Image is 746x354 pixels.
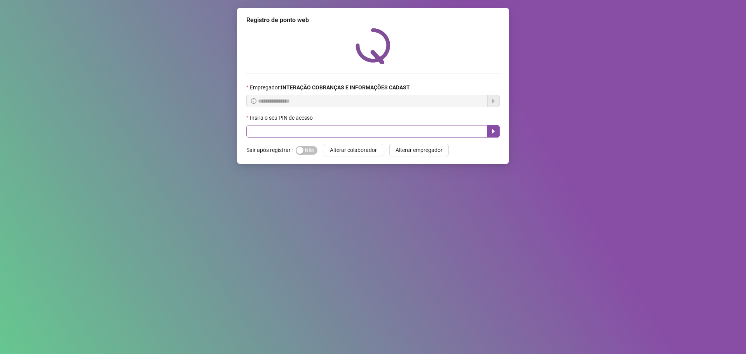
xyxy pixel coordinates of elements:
strong: INTERAÇÃO COBRANÇAS E INFORMAÇÕES CADAST [281,84,410,91]
label: Insira o seu PIN de acesso [246,113,318,122]
div: Registro de ponto web [246,16,500,25]
button: Alterar empregador [389,144,449,156]
span: caret-right [490,128,497,134]
span: Alterar colaborador [330,146,377,154]
span: Alterar empregador [396,146,443,154]
button: Alterar colaborador [324,144,383,156]
span: Empregador : [250,83,410,92]
span: info-circle [251,98,256,104]
label: Sair após registrar [246,144,296,156]
img: QRPoint [356,28,390,64]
